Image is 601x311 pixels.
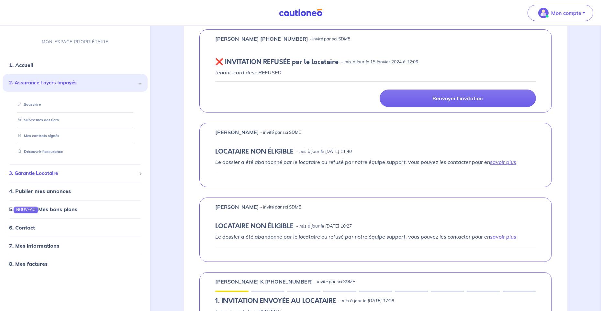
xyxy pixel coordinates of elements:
[309,36,350,42] p: - invité par sci SDME
[3,59,148,71] div: 1. Accueil
[215,222,536,230] div: state: ARCHIVED, Context: IN-LANDLORD,IN-LANDLORD-NO-CERTIFICATE
[15,102,41,107] a: Souscrire
[432,95,483,102] p: Renvoyer l'invitation
[15,118,59,123] a: Suivre mes dossiers
[314,279,355,285] p: - invité par sci SDME
[9,206,77,213] a: 5.NOUVEAUMes bons plans
[3,221,148,234] div: 6. Contact
[10,146,140,157] div: Découvrir l'assurance
[276,9,325,17] img: Cautioneo
[3,239,148,252] div: 7. Mes informations
[215,148,294,155] h5: LOCATAIRE NON ÉLIGIBLE
[3,167,148,180] div: 3. Garantie Locataire
[341,59,418,65] p: - mis à jour le 15 janvier 2024 à 12:06
[9,242,59,249] a: 7. Mes informations
[215,148,536,155] div: state: ARCHIVED, Context: IN-LANDLORD,IN-LANDLORD-NO-CERTIFICATE
[538,8,549,18] img: illu_account_valid_menu.svg
[9,170,136,177] span: 3. Garantie Locataire
[215,297,536,305] div: state: PENDING, Context: IN-LANDLORD
[490,233,516,240] a: savoir plus
[296,223,352,230] p: - mis à jour le [DATE] 10:27
[3,74,148,92] div: 2. Assurance Loyers Impayés
[215,159,516,165] em: Le dossier a été abandonné par le locataire ou refusé par notre équipe support, vous pouvez les c...
[528,5,593,21] button: illu_account_valid_menu.svgMon compte
[3,203,148,216] div: 5.NOUVEAUMes bons plans
[490,159,516,165] a: savoir plus
[9,62,33,68] a: 1. Accueil
[3,185,148,198] div: 4. Publier mes annonces
[215,278,313,285] p: [PERSON_NAME] K [PHONE_NUMBER]
[15,134,59,138] a: Mes contrats signés
[260,129,301,136] p: - invité par sci SDME
[215,69,536,76] p: tenant-card.desc.REFUSED
[10,115,140,126] div: Suivre mes dossiers
[9,261,48,267] a: 8. Mes factures
[215,35,308,43] p: [PERSON_NAME] [PHONE_NUMBER]
[42,39,108,45] p: MON ESPACE PROPRIÉTAIRE
[3,257,148,270] div: 8. Mes factures
[339,298,394,304] p: - mis à jour le [DATE] 17:28
[215,58,339,66] h5: ❌ INVITATION REFUSÉE par le locataire
[215,297,336,305] h5: 1.︎ INVITATION ENVOYÉE AU LOCATAIRE
[215,222,294,230] h5: LOCATAIRE NON ÉLIGIBLE
[15,149,63,154] a: Découvrir l'assurance
[10,99,140,110] div: Souscrire
[380,90,536,107] a: Renvoyer l'invitation
[260,204,301,210] p: - invité par sci SDME
[215,128,259,136] p: [PERSON_NAME]
[9,224,35,231] a: 6. Contact
[296,148,352,155] p: - mis à jour le [DATE] 11:40
[215,58,536,66] div: state: REFUSED, Context: IN-LANDLORD
[9,79,136,87] span: 2. Assurance Loyers Impayés
[215,233,516,240] em: Le dossier a été abandonné par le locataire ou refusé par notre équipe support, vous pouvez les c...
[9,188,71,195] a: 4. Publier mes annonces
[551,9,581,17] p: Mon compte
[215,203,259,211] p: [PERSON_NAME]
[10,131,140,141] div: Mes contrats signés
